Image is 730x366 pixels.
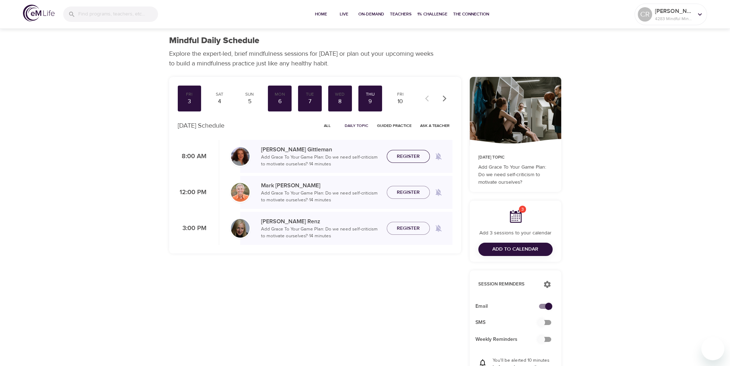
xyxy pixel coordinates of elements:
span: Daily Topic [345,122,368,129]
div: Fri [181,91,199,97]
span: Home [312,10,330,18]
div: 4 [210,97,228,106]
button: Ask a Teacher [417,120,452,131]
div: 3 [181,97,199,106]
span: Ask a Teacher [420,122,450,129]
div: 9 [361,97,379,106]
button: Register [387,150,430,163]
p: Add 3 sessions to your calendar [478,229,553,237]
div: 8 [331,97,349,106]
div: Wed [331,91,349,97]
input: Find programs, teachers, etc... [78,6,158,22]
p: [PERSON_NAME] 1566335021 [655,7,693,15]
span: All [319,122,336,129]
div: 5 [241,97,259,106]
button: Register [387,186,430,199]
h1: Mindful Daily Schedule [169,36,259,46]
p: Add Grace To Your Game Plan: Do we need self-criticism to motivate ourselves? · 14 minutes [261,226,381,240]
p: [DATE] Topic [478,154,553,161]
p: 12:00 PM [178,188,206,197]
div: 10 [391,97,409,106]
div: Mon [271,91,289,97]
div: Sun [241,91,259,97]
button: Register [387,222,430,235]
span: The Connection [453,10,489,18]
button: All [316,120,339,131]
p: Mark [PERSON_NAME] [261,181,381,190]
p: 4283 Mindful Minutes [655,15,693,22]
span: Remind me when a class goes live every Thursday at 12:00 PM [430,184,447,201]
p: 3:00 PM [178,224,206,233]
p: Explore the expert-led, brief mindfulness sessions for [DATE] or plan out your upcoming weeks to ... [169,49,438,68]
span: 3 [519,206,526,213]
span: Register [397,152,420,161]
span: Remind me when a class goes live every Thursday at 8:00 AM [430,148,447,165]
span: Live [335,10,353,18]
button: Add to Calendar [478,243,553,256]
p: Session Reminders [478,281,536,288]
div: Tue [301,91,319,97]
p: Add Grace To Your Game Plan: Do we need self-criticism to motivate ourselves? · 14 minutes [261,154,381,168]
div: 6 [271,97,289,106]
span: Email [475,303,544,310]
p: [DATE] Schedule [178,121,224,131]
p: 8:00 AM [178,152,206,161]
span: SMS [475,319,544,326]
p: [PERSON_NAME] Gittleman [261,145,381,154]
button: Daily Topic [342,120,371,131]
span: Register [397,188,420,197]
button: Guided Practice [374,120,414,131]
iframe: Button to launch messaging window [701,337,724,360]
div: Sat [210,91,228,97]
div: 7 [301,97,319,106]
div: Fri [391,91,409,97]
span: Weekly Reminders [475,336,544,343]
span: Teachers [390,10,412,18]
span: Add to Calendar [492,245,538,254]
span: On-Demand [358,10,384,18]
div: CR [638,7,652,22]
p: Add Grace To Your Game Plan: Do we need self-criticism to motivate ourselves? [478,164,553,186]
span: Register [397,224,420,233]
img: Mark_Pirtle-min.jpg [231,183,250,202]
span: 1% Challenge [417,10,447,18]
img: Diane_Renz-min.jpg [231,219,250,238]
p: [PERSON_NAME] Renz [261,217,381,226]
p: Add Grace To Your Game Plan: Do we need self-criticism to motivate ourselves? · 14 minutes [261,190,381,204]
span: Guided Practice [377,122,412,129]
img: logo [23,5,55,22]
div: Thu [361,91,379,97]
img: Cindy2%20031422%20blue%20filter%20hi-res.jpg [231,147,250,166]
span: Remind me when a class goes live every Thursday at 3:00 PM [430,220,447,237]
